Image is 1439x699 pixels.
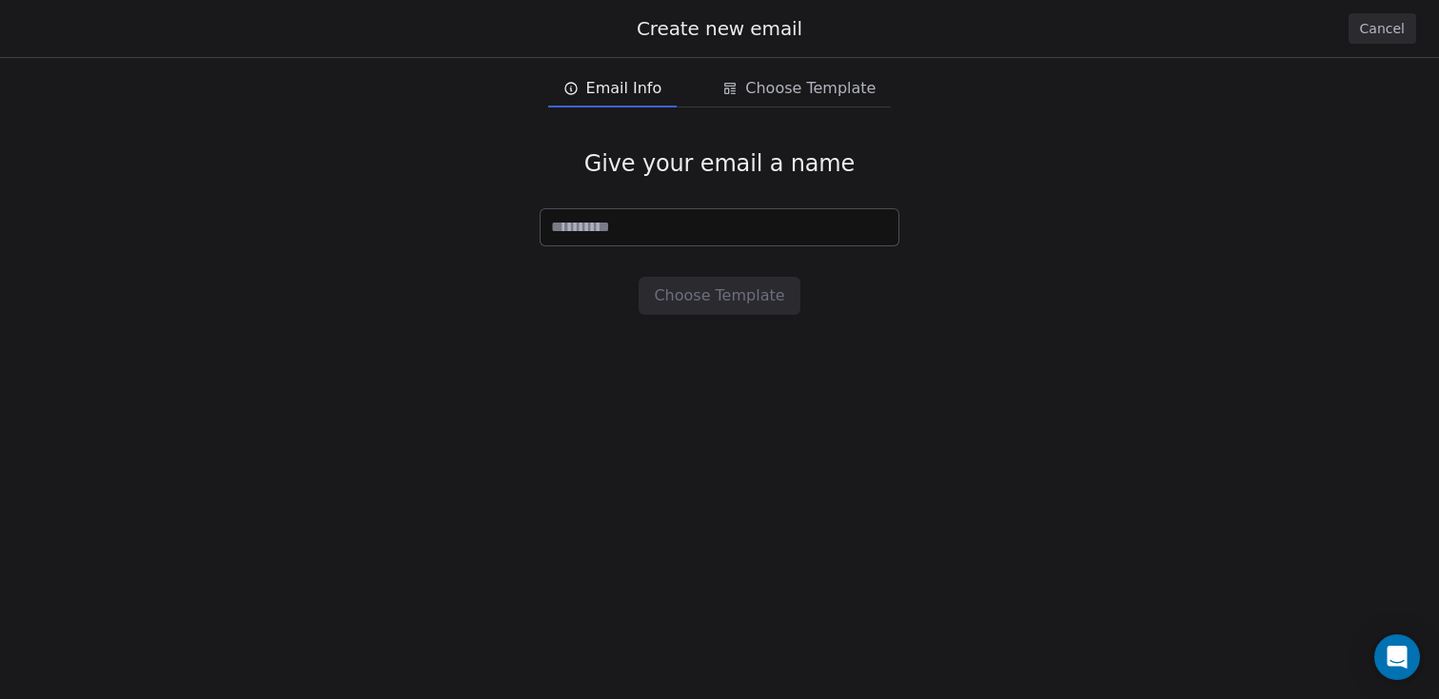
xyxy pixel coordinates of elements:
[584,149,855,178] span: Give your email a name
[1374,634,1420,680] div: Open Intercom Messenger
[23,15,1416,42] div: Create new email
[586,77,662,100] span: Email Info
[639,277,799,315] button: Choose Template
[548,69,892,107] div: email creation steps
[745,77,876,100] span: Choose Template
[1349,13,1416,44] button: Cancel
